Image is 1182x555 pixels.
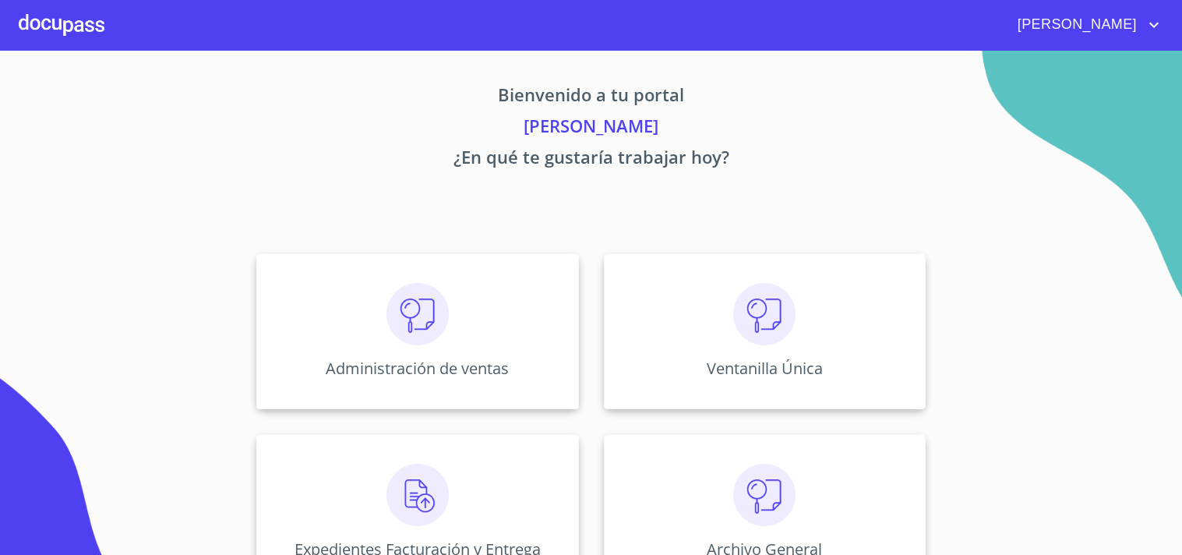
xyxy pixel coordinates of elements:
[111,82,1071,113] p: Bienvenido a tu portal
[386,283,449,345] img: consulta.png
[733,464,796,526] img: consulta.png
[326,358,509,379] p: Administración de ventas
[386,464,449,526] img: carga.png
[707,358,823,379] p: Ventanilla Única
[111,113,1071,144] p: [PERSON_NAME]
[111,144,1071,175] p: ¿En qué te gustaría trabajar hoy?
[1006,12,1163,37] button: account of current user
[733,283,796,345] img: consulta.png
[1006,12,1145,37] span: [PERSON_NAME]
